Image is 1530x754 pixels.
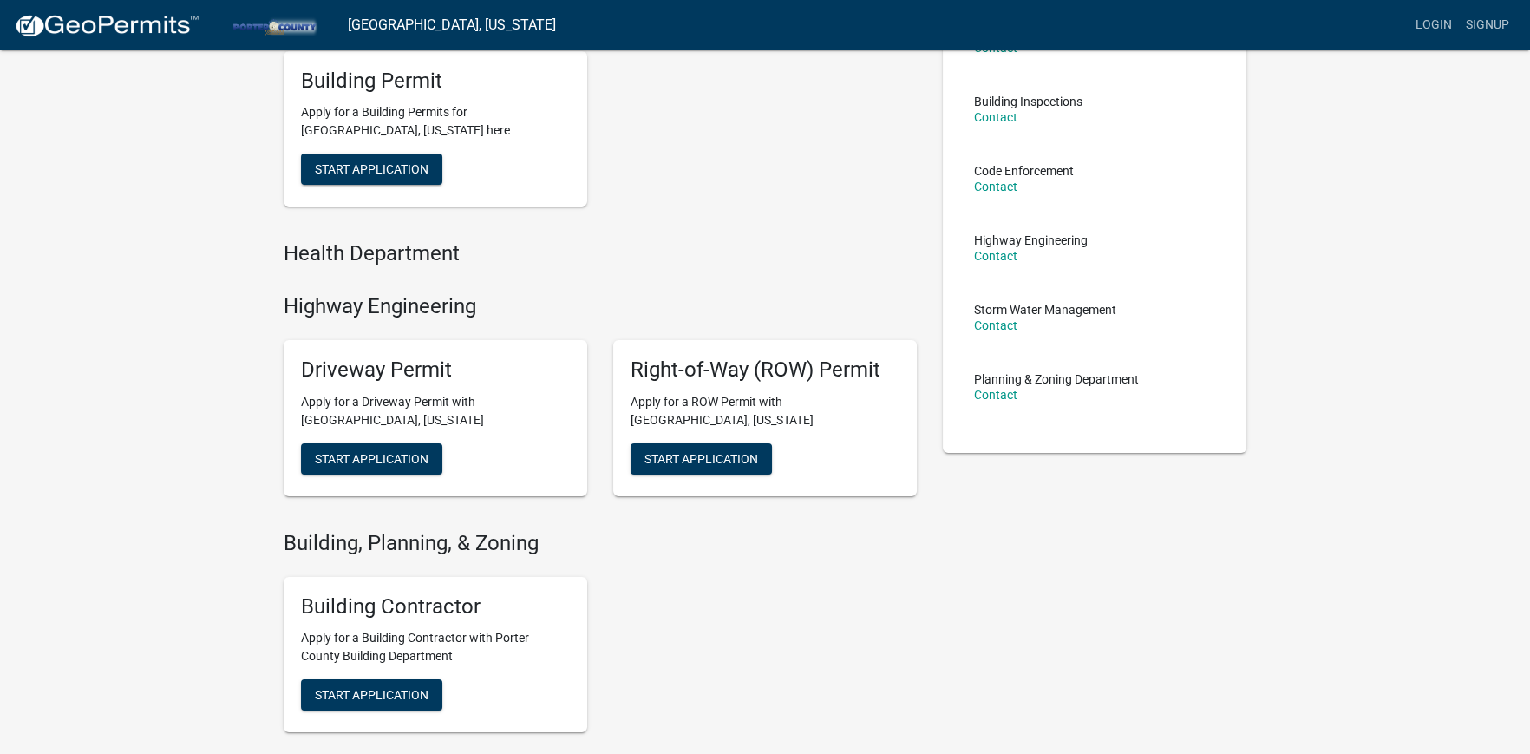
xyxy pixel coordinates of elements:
span: Start Application [644,451,758,465]
h4: Building, Planning, & Zoning [284,531,917,556]
span: Start Application [315,162,428,176]
a: Contact [974,110,1017,124]
p: Storm Water Management [974,304,1116,316]
p: Planning & Zoning Department [974,373,1139,385]
h5: Building Contractor [301,594,570,620]
a: Login [1409,9,1459,42]
p: Apply for a ROW Permit with [GEOGRAPHIC_DATA], [US_STATE] [631,393,899,429]
p: Apply for a Driveway Permit with [GEOGRAPHIC_DATA], [US_STATE] [301,393,570,429]
a: Contact [974,388,1017,402]
button: Start Application [301,443,442,475]
img: Porter County, Indiana [213,13,334,36]
h5: Driveway Permit [301,357,570,383]
h4: Health Department [284,241,917,266]
p: Apply for a Building Permits for [GEOGRAPHIC_DATA], [US_STATE] here [301,103,570,140]
h4: Highway Engineering [284,294,917,319]
span: Start Application [315,451,428,465]
a: [GEOGRAPHIC_DATA], [US_STATE] [348,10,556,40]
button: Start Application [631,443,772,475]
p: Apply for a Building Contractor with Porter County Building Department [301,629,570,665]
a: Contact [974,249,1017,263]
h5: Building Permit [301,69,570,94]
button: Start Application [301,679,442,711]
a: Signup [1459,9,1516,42]
p: Highway Engineering [974,234,1088,246]
h5: Right-of-Way (ROW) Permit [631,357,899,383]
span: Start Application [315,688,428,702]
button: Start Application [301,154,442,185]
a: Contact [974,318,1017,332]
p: Building Inspections [974,95,1082,108]
p: Code Enforcement [974,165,1074,177]
a: Contact [974,180,1017,193]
